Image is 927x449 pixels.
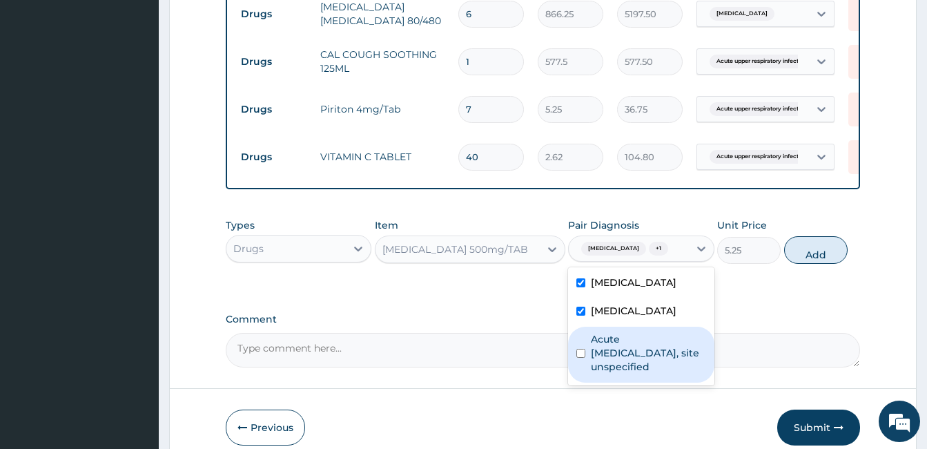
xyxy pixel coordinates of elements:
[710,55,810,68] span: Acute upper respiratory infect...
[7,301,263,350] textarea: Type your message and hit 'Enter'
[710,150,810,164] span: Acute upper respiratory infect...
[313,95,451,123] td: Piriton 4mg/Tab
[710,102,810,116] span: Acute upper respiratory infect...
[226,314,860,325] label: Comment
[649,242,668,256] span: + 1
[375,218,398,232] label: Item
[234,49,313,75] td: Drugs
[233,242,264,256] div: Drugs
[234,97,313,122] td: Drugs
[717,218,767,232] label: Unit Price
[568,218,639,232] label: Pair Diagnosis
[313,41,451,82] td: CAL COUGH SOOTHING 125ML
[777,410,860,446] button: Submit
[313,143,451,171] td: VITAMIN C TABLET
[26,69,56,104] img: d_794563401_company_1708531726252_794563401
[382,242,528,256] div: [MEDICAL_DATA] 500mg/TAB
[80,136,191,276] span: We're online!
[581,242,646,256] span: [MEDICAL_DATA]
[72,77,232,95] div: Chat with us now
[226,410,305,446] button: Previous
[784,236,848,264] button: Add
[591,276,676,289] label: [MEDICAL_DATA]
[710,7,774,21] span: [MEDICAL_DATA]
[234,1,313,27] td: Drugs
[226,220,255,231] label: Types
[591,332,705,374] label: Acute [MEDICAL_DATA], site unspecified
[591,304,676,318] label: [MEDICAL_DATA]
[234,144,313,170] td: Drugs
[226,7,260,40] div: Minimize live chat window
